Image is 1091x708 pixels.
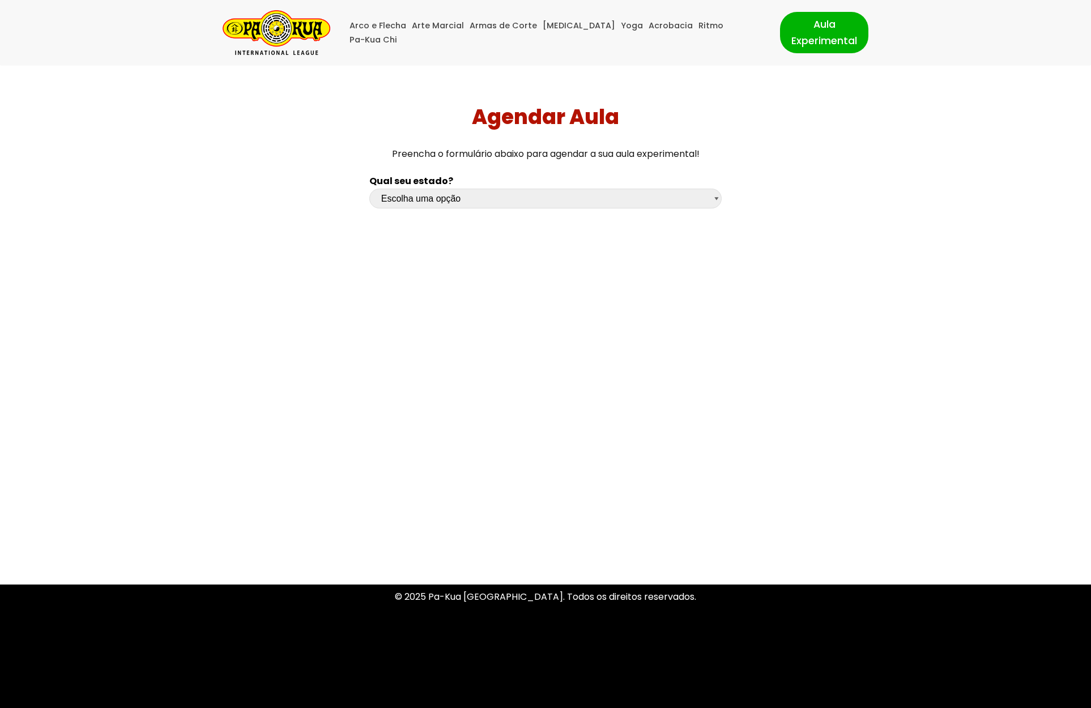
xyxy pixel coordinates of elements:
[347,19,763,47] div: Menu primário
[649,19,693,33] a: Acrobacia
[470,19,537,33] a: Armas de Corte
[412,19,464,33] a: Arte Marcial
[290,687,339,700] a: WordPress
[621,19,643,33] a: Yoga
[223,686,339,701] p: | Movido a
[223,589,868,604] p: © 2025 Pa-Kua [GEOGRAPHIC_DATA]. Todos os direitos reservados.
[223,10,330,55] a: Pa-Kua Brasil Uma Escola de conhecimentos orientais para toda a família. Foco, habilidade concent...
[5,105,1087,129] h1: Agendar Aula
[5,146,1087,161] p: Preencha o formulário abaixo para agendar a sua aula experimental!
[223,687,245,700] a: Neve
[369,174,453,187] b: Qual seu estado?
[495,638,596,651] a: Política de Privacidade
[543,19,615,33] a: [MEDICAL_DATA]
[780,12,868,53] a: Aula Experimental
[350,33,397,47] a: Pa-Kua Chi
[350,19,406,33] a: Arco e Flecha
[698,19,723,33] a: Ritmo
